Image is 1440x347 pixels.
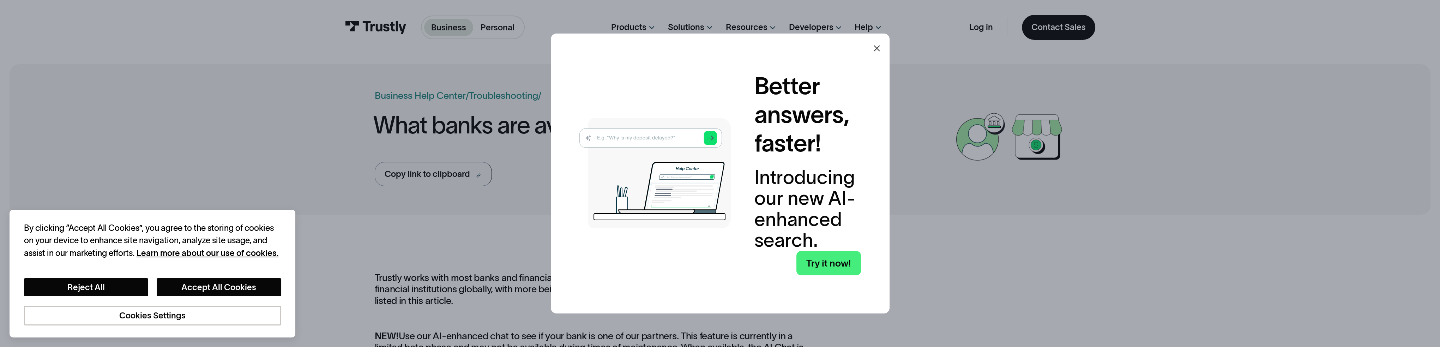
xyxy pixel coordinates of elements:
a: Try it now! [796,251,861,276]
div: Cookie banner [10,210,295,337]
h2: Better answers, faster! [754,72,861,157]
button: Accept All Cookies [157,278,281,296]
div: Introducing our new AI-enhanced search. [754,167,861,251]
button: Cookies Settings [24,306,281,326]
a: More information about your privacy, opens in a new tab [137,248,279,258]
div: By clicking “Accept All Cookies”, you agree to the storing of cookies on your device to enhance s... [24,222,281,259]
button: Reject All [24,278,149,296]
div: Privacy [24,222,281,326]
